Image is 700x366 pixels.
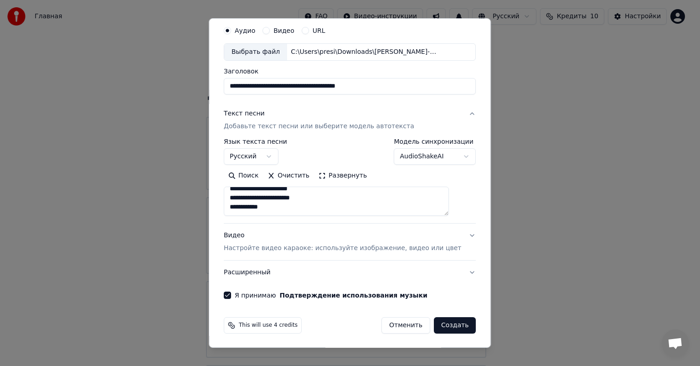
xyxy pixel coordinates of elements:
[394,138,476,145] label: Модель синхронизации
[381,317,430,334] button: Отменить
[224,138,476,223] div: Текст песниДобавьте текст песни или выберите модель автотекста
[434,317,476,334] button: Создать
[314,168,371,183] button: Развернуть
[313,27,325,34] label: URL
[224,68,476,74] label: Заголовок
[273,27,294,34] label: Видео
[224,231,461,253] div: Видео
[239,322,298,329] span: This will use 4 credits
[287,47,442,57] div: C:\Users\presi\Downloads\[PERSON_NAME]-devochka-devushka-zhenshhina.mp3
[224,244,461,253] p: Настройте видео караоке: используйте изображение, видео или цвет
[224,44,287,60] div: Выбрать файл
[224,224,476,260] button: ВидеоНастройте видео караоке: используйте изображение, видео или цвет
[235,292,427,298] label: Я принимаю
[224,168,263,183] button: Поиск
[224,138,287,145] label: Язык текста песни
[224,109,265,118] div: Текст песни
[224,102,476,138] button: Текст песниДобавьте текст песни или выберите модель автотекста
[224,122,414,131] p: Добавьте текст песни или выберите модель автотекста
[263,168,314,183] button: Очистить
[235,27,255,34] label: Аудио
[224,261,476,284] button: Расширенный
[280,292,427,298] button: Я принимаю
